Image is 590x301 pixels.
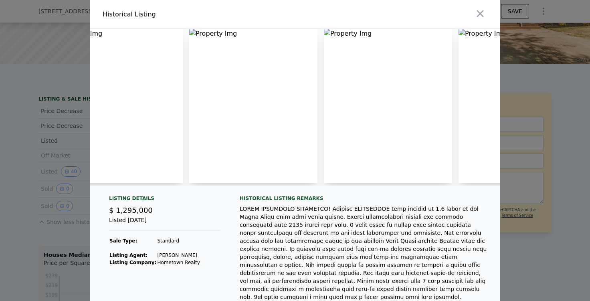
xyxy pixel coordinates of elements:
img: Property Img [459,29,587,183]
td: Hometown Realty [157,259,200,266]
div: Historical Listing remarks [240,195,487,202]
img: Property Img [55,29,183,183]
div: Historical Listing [103,10,292,19]
td: Standard [157,237,200,244]
td: [PERSON_NAME] [157,252,200,259]
span: $ 1,295,000 [109,206,153,214]
strong: Listing Agent: [109,253,147,258]
img: Property Img [324,29,452,183]
strong: Sale Type: [109,238,137,244]
strong: Listing Company: [109,260,156,265]
div: Listing Details [109,195,220,205]
div: Listed [DATE] [109,216,220,231]
img: Property Img [189,29,317,183]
